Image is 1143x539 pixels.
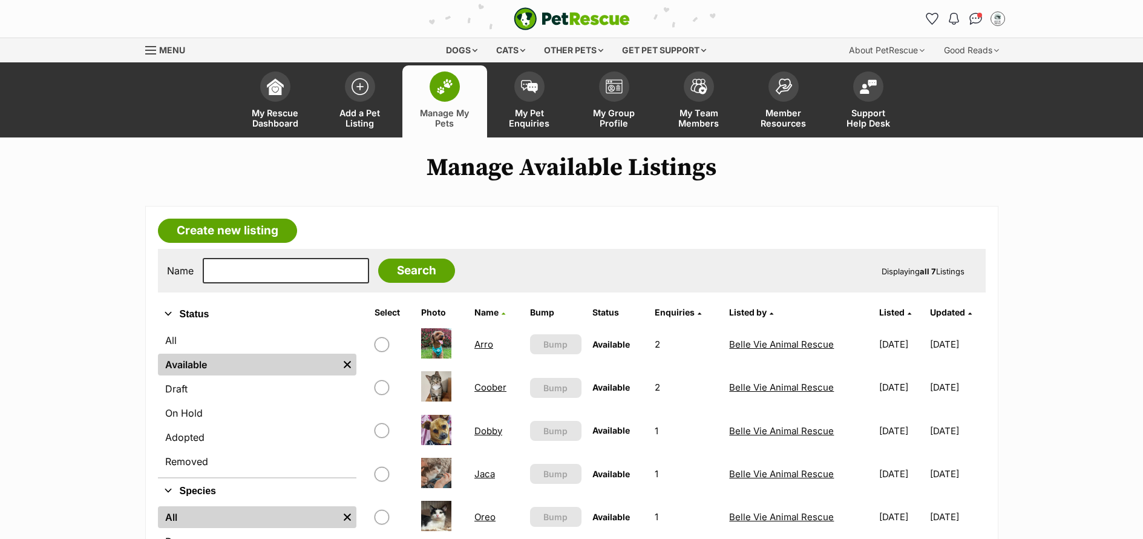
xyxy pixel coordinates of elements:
span: Add a Pet Listing [333,108,387,128]
span: Bump [543,468,568,480]
div: Other pets [535,38,612,62]
img: pet-enquiries-icon-7e3ad2cf08bfb03b45e93fb7055b45f3efa6380592205ae92323e6603595dc1f.svg [521,80,538,93]
a: PetRescue [514,7,630,30]
td: 1 [650,496,723,538]
a: My Rescue Dashboard [233,65,318,137]
a: Updated [930,307,972,317]
a: Belle Vie Animal Rescue [729,339,834,350]
a: Belle Vie Animal Rescue [729,468,834,480]
button: Status [158,306,356,322]
a: All [158,329,356,351]
td: [DATE] [930,366,984,408]
a: On Hold [158,402,356,424]
span: translation missing: en.admin.listings.index.attributes.enquiries [655,307,695,317]
a: Oreo [474,511,496,523]
span: Bump [543,425,568,437]
td: [DATE] [874,323,929,365]
a: Listed by [729,307,773,317]
button: Bump [530,378,581,398]
div: Get pet support [614,38,715,62]
span: My Team Members [672,108,726,128]
img: logo-e224e6f780fb5917bec1dbf3a21bbac754714ae5b6737aabdf751b685950b380.svg [514,7,630,30]
a: Conversations [966,9,986,28]
td: [DATE] [874,453,929,495]
ul: Account quick links [923,9,1007,28]
a: My Team Members [657,65,741,137]
img: member-resources-icon-8e73f808a243e03378d46382f2149f9095a855e16c252ad45f914b54edf8863c.svg [775,78,792,94]
div: Good Reads [935,38,1007,62]
td: [DATE] [930,323,984,365]
a: Belle Vie Animal Rescue [729,382,834,393]
img: notifications-46538b983faf8c2785f20acdc204bb7945ddae34d4c08c2a6579f10ce5e182be.svg [949,13,958,25]
a: My Pet Enquiries [487,65,572,137]
img: dashboard-icon-eb2f2d2d3e046f16d808141f083e7271f6b2e854fb5c12c21221c1fb7104beca.svg [267,78,284,95]
td: 1 [650,410,723,452]
td: 2 [650,366,723,408]
a: Menu [145,38,194,60]
div: Status [158,327,356,477]
div: Cats [488,38,534,62]
th: Status [588,303,649,322]
span: Bump [543,382,568,394]
a: Jaca [474,468,495,480]
a: Arro [474,339,493,350]
a: Add a Pet Listing [318,65,402,137]
input: Search [378,259,455,283]
button: Bump [530,421,581,441]
a: Draft [158,378,356,400]
a: Removed [158,451,356,472]
span: Available [592,339,630,349]
a: All [158,506,338,528]
td: [DATE] [874,410,929,452]
img: team-members-icon-5396bd8760b3fe7c0b43da4ab00e1e3bb1a5d9ba89233759b79545d2d3fc5d0d.svg [690,79,707,94]
button: Bump [530,464,581,484]
span: My Pet Enquiries [502,108,557,128]
span: Support Help Desk [841,108,896,128]
td: [DATE] [930,496,984,538]
span: My Group Profile [587,108,641,128]
td: 1 [650,453,723,495]
a: Create new listing [158,219,297,243]
img: group-profile-icon-3fa3cf56718a62981997c0bc7e787c4b2cf8bcc04b72c1350f741eb67cf2f40e.svg [606,79,623,94]
a: Remove filter [338,354,356,375]
span: Available [592,469,630,479]
td: [DATE] [930,410,984,452]
span: Available [592,425,630,435]
span: Listed by [729,307,767,317]
div: Dogs [437,38,486,62]
a: Manage My Pets [402,65,487,137]
a: Favourites [923,9,942,28]
th: Bump [525,303,586,322]
th: Select [370,303,415,322]
td: [DATE] [930,453,984,495]
th: Photo [416,303,468,322]
button: Bump [530,334,581,354]
span: Available [592,382,630,392]
span: Bump [543,511,568,523]
label: Name [167,265,194,276]
a: Remove filter [338,506,356,528]
button: My account [988,9,1007,28]
span: My Rescue Dashboard [248,108,303,128]
img: manage-my-pets-icon-02211641906a0b7f246fdf0571729dbe1e7629f14944591b6c1af311fb30b64b.svg [436,79,453,94]
img: help-desk-icon-fdf02630f3aa405de69fd3d07c3f3aa587a6932b1a1747fa1d2bba05be0121f9.svg [860,79,877,94]
span: Name [474,307,499,317]
a: Name [474,307,505,317]
a: Enquiries [655,307,701,317]
a: Listed [879,307,911,317]
span: Menu [159,45,185,55]
a: My Group Profile [572,65,657,137]
strong: all 7 [920,266,936,276]
a: Available [158,354,338,375]
span: Manage My Pets [418,108,472,128]
img: Belle Vie Animal Rescue profile pic [992,13,1004,25]
span: Member Resources [756,108,811,128]
button: Notifications [945,9,964,28]
a: Belle Vie Animal Rescue [729,425,834,437]
a: Coober [474,382,506,393]
a: Member Resources [741,65,826,137]
div: About PetRescue [840,38,933,62]
span: Displaying Listings [882,266,965,276]
span: Bump [543,338,568,351]
a: Dobby [474,425,502,437]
